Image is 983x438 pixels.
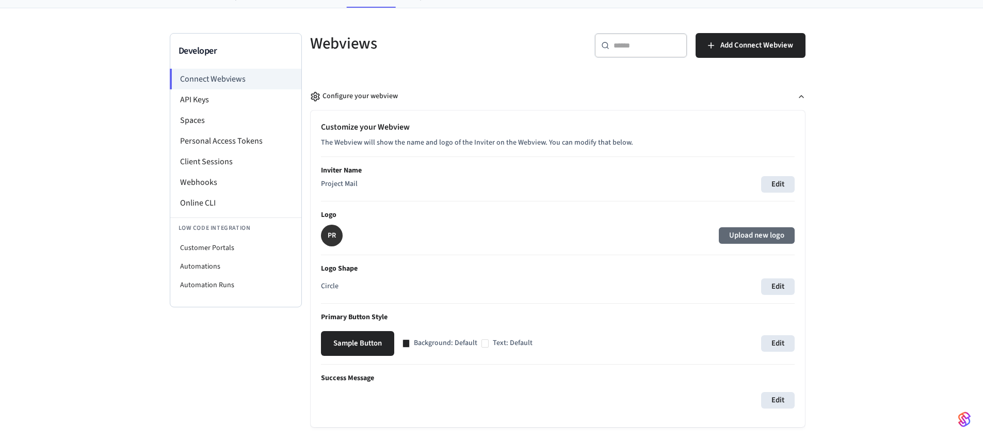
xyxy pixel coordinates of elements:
[696,33,805,58] button: Add Connect Webview
[321,281,339,292] p: Circle
[170,276,301,294] li: Automation Runs
[719,227,795,244] label: Upload new logo
[493,338,533,349] p: Text: Default
[321,210,795,221] p: Logo
[761,335,795,352] button: Edit
[170,193,301,213] li: Online CLI
[414,338,477,349] p: Background: Default
[720,39,793,52] span: Add Connect Webview
[170,172,301,193] li: Webhooks
[310,110,805,436] div: Configure your webview
[958,411,971,428] img: SeamLogoGradient.69752ec5.svg
[321,165,795,176] p: Inviter Name
[321,373,795,384] p: Success Message
[170,69,301,89] li: Connect Webviews
[310,33,552,54] h5: Webviews
[321,137,795,148] p: The Webview will show the name and logo of the Inviter on the Webview. You can modify that below.
[321,331,394,356] button: Sample Button
[761,392,795,409] button: Edit
[170,217,301,239] li: Low Code Integration
[761,278,795,295] button: Edit
[761,176,795,193] button: Edit
[310,91,398,102] div: Configure your webview
[328,230,336,241] p: PR
[179,44,293,58] h3: Developer
[321,121,795,133] h2: Customize your Webview
[170,110,301,131] li: Spaces
[321,312,795,323] p: Primary Button Style
[170,151,301,172] li: Client Sessions
[321,263,795,274] p: Logo Shape
[170,131,301,151] li: Personal Access Tokens
[321,179,358,190] p: Project Mail
[170,89,301,110] li: API Keys
[170,239,301,257] li: Customer Portals
[170,257,301,276] li: Automations
[310,83,805,110] button: Configure your webview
